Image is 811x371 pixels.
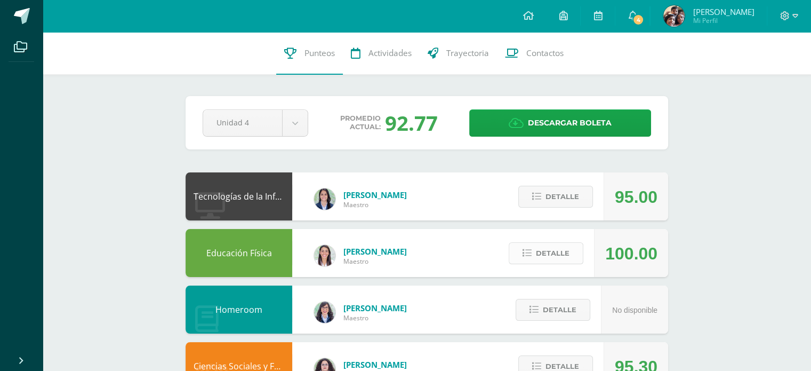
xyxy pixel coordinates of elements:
[314,188,335,210] img: 7489ccb779e23ff9f2c3e89c21f82ed0.png
[340,114,381,131] span: Promedio actual:
[343,200,407,209] span: Maestro
[612,306,657,314] span: No disponible
[420,32,497,75] a: Trayectoria
[605,230,657,278] div: 100.00
[615,173,657,221] div: 95.00
[497,32,572,75] a: Contactos
[304,48,335,59] span: Punteos
[368,48,412,59] span: Actividades
[343,359,407,370] span: [PERSON_NAME]
[314,302,335,323] img: 01c6c64f30021d4204c203f22eb207bb.png
[343,313,407,322] span: Maestro
[526,48,564,59] span: Contactos
[632,14,644,26] span: 4
[516,299,590,321] button: Detalle
[545,187,579,207] span: Detalle
[446,48,489,59] span: Trayectoria
[276,32,343,75] a: Punteos
[186,286,292,334] div: Homeroom
[203,110,308,136] a: Unidad 4
[343,257,407,266] span: Maestro
[343,190,407,200] span: [PERSON_NAME]
[528,110,612,136] span: Descargar boleta
[693,6,754,17] span: [PERSON_NAME]
[663,5,685,27] img: 2888544038d106339d2fbd494f6dd41f.png
[186,172,292,220] div: Tecnologías de la Información y Comunicación: Computación
[385,109,438,137] div: 92.77
[343,32,420,75] a: Actividades
[518,186,593,208] button: Detalle
[509,242,583,264] button: Detalle
[343,246,407,257] span: [PERSON_NAME]
[314,245,335,266] img: 68dbb99899dc55733cac1a14d9d2f825.png
[536,243,569,263] span: Detalle
[186,229,292,277] div: Educación Física
[469,109,651,137] a: Descargar boleta
[543,300,576,320] span: Detalle
[693,16,754,25] span: Mi Perfil
[343,303,407,313] span: [PERSON_NAME]
[216,110,269,135] span: Unidad 4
